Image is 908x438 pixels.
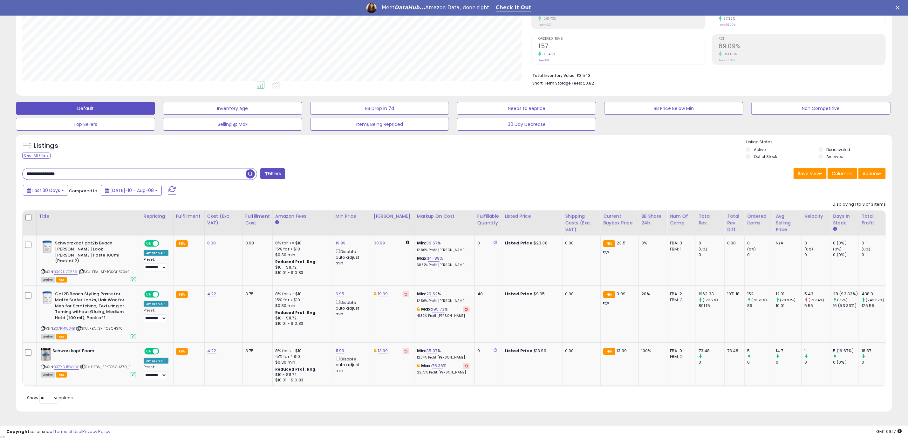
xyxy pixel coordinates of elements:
span: ON [145,348,153,354]
a: 75.36 [432,363,443,369]
div: 15% for > $10 [275,297,328,303]
div: Close [896,6,902,10]
img: 41eY-QiZWfL._SL40_.jpg [41,240,53,253]
span: [DATE]-10 - Aug-08 [110,187,154,194]
button: BB Drop in 7d [310,102,449,115]
div: $10.01 - $10.83 [275,321,328,326]
span: Compared to: [69,188,98,194]
div: $10 - $11.72 [275,372,328,378]
small: (-2.34%) [809,298,824,303]
span: All listings currently available for purchase on Amazon [41,334,55,339]
div: 5.56 [804,303,830,309]
div: 100% [641,348,662,354]
button: Actions [858,168,886,179]
div: Disable auto adjust min [336,248,366,266]
span: FBA [56,277,67,283]
div: Min Price [336,213,368,220]
small: (0%) [833,247,842,252]
div: 0 [699,240,724,246]
div: ASIN: [41,291,136,338]
div: 0.00 [565,348,596,354]
b: Listed Price: [505,348,534,354]
div: 0 [699,359,724,365]
small: 261.73% [541,16,556,21]
div: $9.95 [505,291,557,297]
b: Listed Price: [505,291,534,297]
div: 0 [699,252,724,258]
b: Min: [417,291,427,297]
p: 12.86% Profit [PERSON_NAME] [417,248,470,252]
div: 891.15 [699,303,724,309]
span: All listings currently available for purchase on Amazon [41,277,55,283]
small: FBA [603,240,615,247]
div: BB Share 24h. [641,213,665,226]
span: ON [145,241,153,246]
b: Max: [417,255,428,261]
div: 0 [862,240,887,246]
small: (246.82%) [866,298,884,303]
small: 76.40% [541,52,555,57]
div: 28 (93.33%) [833,291,859,297]
div: Current Buybox Price [603,213,636,226]
div: Total Rev. [699,213,722,226]
span: 2025-09-9 09:17 GMT [876,428,902,435]
div: % [417,291,470,303]
div: 0 (0%) [833,252,859,258]
small: (0%) [747,247,756,252]
div: 0 [776,359,802,365]
a: 29.62 [427,291,438,297]
div: Shipping Costs (Exc. VAT) [565,213,598,233]
div: Ordered Items [747,213,770,226]
div: 1 [804,348,830,354]
span: 13.99 [617,348,627,354]
b: Min: [417,348,427,354]
small: Prev: 34.02% [719,58,736,62]
button: Filters [260,168,285,179]
div: $0.30 min [275,252,328,258]
div: 3.75 [245,291,268,297]
div: 0 [477,348,497,354]
b: Listed Price: [505,240,534,246]
a: 19.99 [336,240,346,246]
div: Fulfillable Quantity [477,213,499,226]
p: 12.56% Profit [PERSON_NAME] [417,299,470,303]
div: Preset: [144,257,168,271]
div: ASIN: [41,240,136,282]
span: £0.82 [583,80,594,86]
div: 14.7 [776,348,802,354]
small: (0%) [862,247,870,252]
a: B07P14W34B [54,326,75,331]
div: Avg Selling Price [776,213,799,233]
label: Out of Stock [754,154,777,159]
small: Amazon Fees. [275,220,279,225]
img: 413e8-aTbkL._SL40_.jpg [41,291,53,304]
div: % [417,256,470,267]
div: Amazon AI * [144,358,168,364]
b: Schwarzkopf got2b Beach [PERSON_NAME] Look [PERSON_NAME] Paste 100ml (Pack of 2) [55,240,132,265]
div: % [417,240,470,252]
label: Active [754,147,766,152]
span: 23.5 [617,240,626,246]
a: 4.22 [207,348,216,354]
span: ROI [719,37,885,41]
div: % [417,348,470,360]
div: 0.00 [727,240,740,246]
div: FBA: 0 [670,348,691,354]
a: Privacy Policy [82,428,110,435]
button: Save View [794,168,827,179]
div: 438.9 [862,291,887,297]
b: Schwarzkopf Foam [52,348,130,356]
p: 22.73% Profit [PERSON_NAME] [417,370,470,375]
div: 8% for <= $10 [275,291,328,297]
div: 5 (16.67%) [833,348,859,354]
button: Needs to Reprice [457,102,596,115]
span: ON [145,292,153,297]
div: 89 [747,303,773,309]
small: (70.79%) [751,298,767,303]
a: 30.99 [374,240,385,246]
button: [DATE]-10 - Aug-08 [101,185,162,196]
b: Reduced Prof. Rng. [275,310,317,315]
span: Show: entries [27,395,73,401]
a: B07YBH5WHW [54,364,79,370]
span: OFF [158,292,168,297]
